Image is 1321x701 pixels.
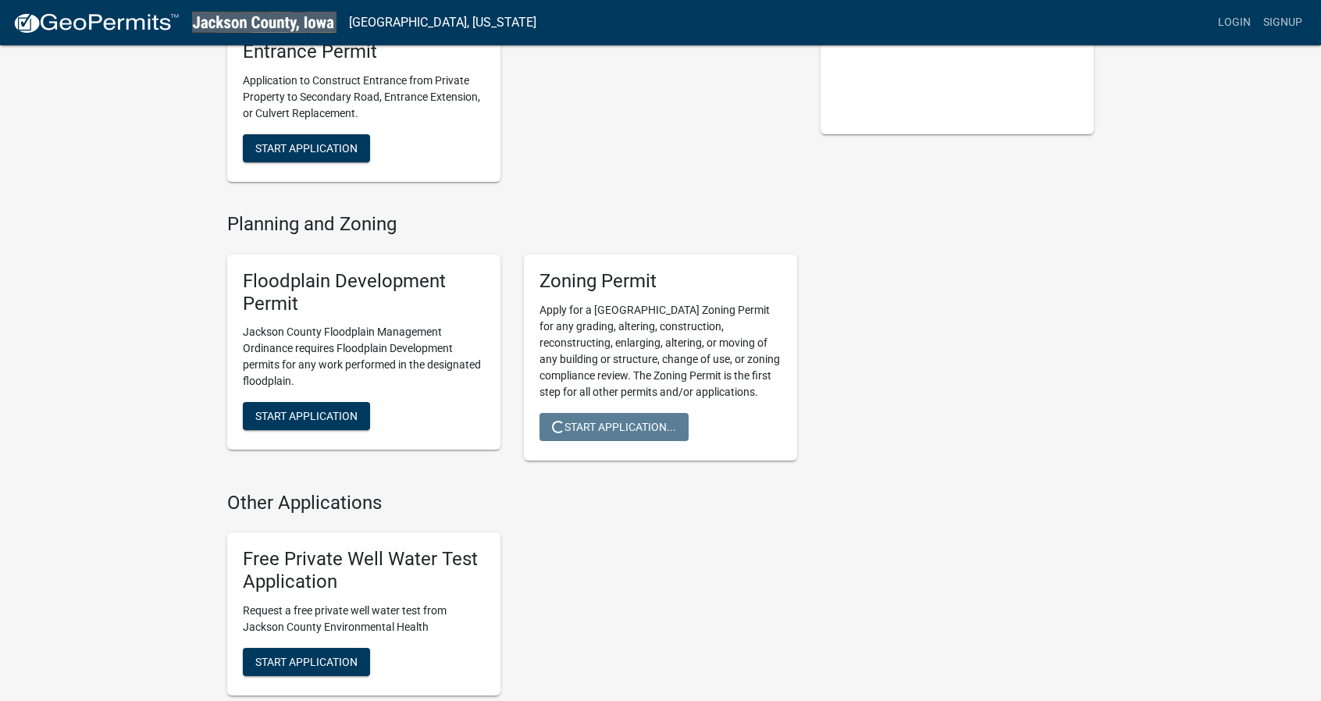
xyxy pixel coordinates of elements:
[192,12,336,33] img: Jackson County, Iowa
[243,402,370,430] button: Start Application
[552,420,676,432] span: Start Application...
[243,648,370,676] button: Start Application
[1257,8,1309,37] a: Signup
[539,270,782,293] h5: Zoning Permit
[243,603,485,635] p: Request a free private well water test from Jackson County Environmental Health
[227,492,797,514] h4: Other Applications
[227,213,797,236] h4: Planning and Zoning
[243,73,485,122] p: Application to Construct Entrance from Private Property to Secondary Road, Entrance Extension, or...
[1212,8,1257,37] a: Login
[243,548,485,593] h5: Free Private Well Water Test Application
[255,141,358,154] span: Start Application
[243,41,485,63] h5: Entrance Permit
[255,655,358,667] span: Start Application
[243,324,485,390] p: Jackson County Floodplain Management Ordinance requires Floodplain Development permits for any wo...
[243,270,485,315] h5: Floodplain Development Permit
[349,9,536,36] a: [GEOGRAPHIC_DATA], [US_STATE]
[243,134,370,162] button: Start Application
[539,302,782,400] p: Apply for a [GEOGRAPHIC_DATA] Zoning Permit for any grading, altering, construction, reconstructi...
[255,410,358,422] span: Start Application
[539,413,689,441] button: Start Application...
